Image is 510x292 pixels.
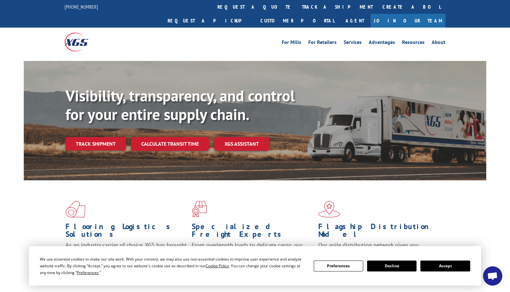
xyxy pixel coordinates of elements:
a: Services [344,40,362,47]
div: We use essential cookies to make our site work. With your consent, we may also use non-essential ... [40,256,306,276]
a: [PHONE_NUMBER] [65,4,98,10]
a: Resources [402,40,425,47]
h1: Flagship Distribution Model [318,223,440,241]
a: Calculate transit time [131,137,209,151]
b: Visibility, transparency, and control for your entire supply chain. [66,86,295,124]
img: xgs-icon-flagship-distribution-model-red [318,201,340,218]
span: As an industry carrier of choice, XGS has brought innovation and dedication to flooring logistics... [66,241,187,264]
button: Accept [420,261,470,271]
span: Preferences [77,270,99,275]
span: Cookie Policy [206,263,229,269]
a: About [432,40,445,47]
a: Agent [339,14,371,28]
a: Join Our Team [371,14,445,28]
a: Advantages [369,40,395,47]
a: For Retailers [308,40,337,47]
a: Request a pickup [163,14,256,28]
div: Open chat [483,266,502,286]
a: For Mills [282,40,301,47]
span: Our agile distribution network gives you nationwide inventory management on demand. [318,241,436,256]
h1: Specialized Freight Experts [192,223,313,241]
a: Track shipment [66,137,126,150]
a: Customer Portal [256,14,339,28]
p: From overlength loads to delicate cargo, our experienced staff knows the best way to move your fr... [192,241,313,270]
button: Decline [367,261,417,271]
img: xgs-icon-focused-on-flooring-red [192,201,207,218]
a: XGS ASSISTANT [214,137,269,151]
div: Cookie Consent Prompt [29,246,481,286]
button: Preferences [314,261,363,271]
h1: Flooring Logistics Solutions [66,223,187,241]
img: xgs-icon-total-supply-chain-intelligence-red [66,201,85,218]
